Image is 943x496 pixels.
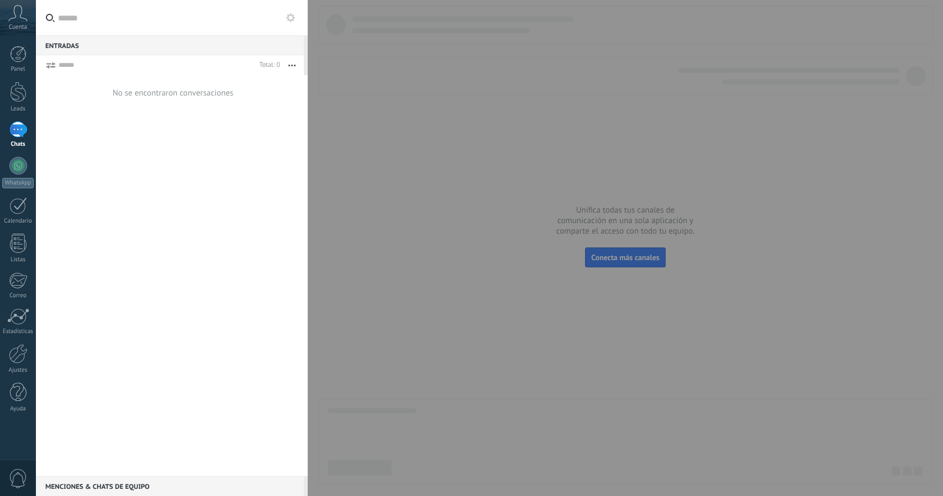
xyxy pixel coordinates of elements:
[2,178,34,188] div: WhatsApp
[2,292,34,299] div: Correo
[2,367,34,374] div: Ajustes
[9,24,27,31] span: Cuenta
[255,60,280,71] div: Total: 0
[36,35,304,55] div: Entradas
[2,328,34,335] div: Estadísticas
[2,105,34,113] div: Leads
[36,476,304,496] div: Menciones & Chats de equipo
[2,218,34,225] div: Calendario
[2,256,34,263] div: Listas
[2,66,34,73] div: Panel
[113,88,234,98] div: No se encontraron conversaciones
[2,405,34,413] div: Ayuda
[2,141,34,148] div: Chats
